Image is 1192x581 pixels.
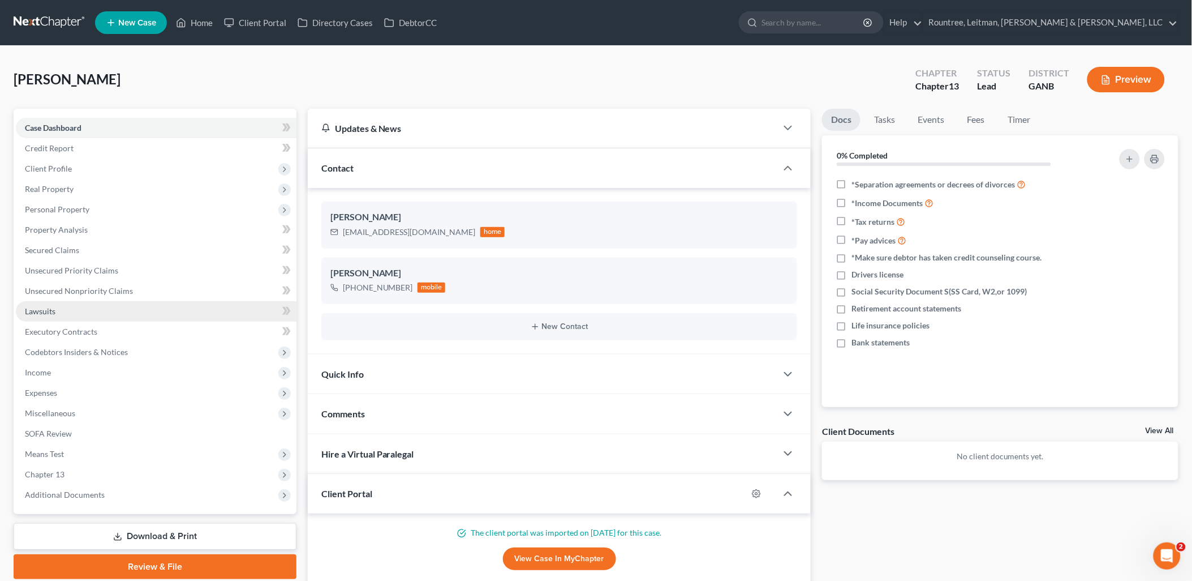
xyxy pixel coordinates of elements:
a: Fees [958,109,994,131]
span: Income [25,368,51,377]
span: *Separation agreements or decrees of divorces [851,179,1015,190]
span: Life insurance policies [851,320,929,331]
span: Comments [321,408,365,419]
a: Download & Print [14,523,296,550]
iframe: Intercom live chat [1154,542,1181,570]
div: Updates & News [321,122,764,134]
p: No client documents yet. [831,451,1169,462]
div: Chapter [915,67,959,80]
a: View All [1146,427,1174,435]
span: Client Portal [321,488,372,499]
span: 2 [1177,542,1186,552]
a: Unsecured Priority Claims [16,260,296,281]
a: Docs [822,109,860,131]
span: SOFA Review [25,429,72,438]
span: Secured Claims [25,245,79,255]
div: Client Documents [822,425,894,437]
span: Unsecured Priority Claims [25,266,118,275]
span: Quick Info [321,369,364,379]
span: Client Profile [25,164,72,173]
div: Chapter [915,80,959,93]
span: Contact [321,163,354,173]
span: [PERSON_NAME] [14,71,121,87]
a: Credit Report [16,138,296,159]
button: New Contact [330,322,789,331]
a: Lawsuits [16,301,296,322]
span: Means Test [25,449,64,459]
span: Hire a Virtual Paralegal [321,448,414,459]
div: Status [977,67,1010,80]
span: Real Property [25,184,74,194]
span: Lawsuits [25,306,55,316]
a: Property Analysis [16,220,296,240]
div: District [1029,67,1069,80]
span: Codebtors Insiders & Notices [25,347,128,357]
a: DebtorCC [378,12,442,33]
span: Miscellaneous [25,408,75,418]
a: SOFA Review [16,424,296,444]
span: Unsecured Nonpriority Claims [25,286,133,296]
a: Review & File [14,554,296,579]
div: [EMAIL_ADDRESS][DOMAIN_NAME] [343,227,476,238]
a: Timer [999,109,1039,131]
strong: 0% Completed [837,151,888,160]
a: Help [884,12,922,33]
span: Retirement account statements [851,303,961,314]
div: mobile [418,283,446,293]
a: Directory Cases [292,12,378,33]
a: Home [170,12,218,33]
a: Unsecured Nonpriority Claims [16,281,296,301]
a: Tasks [865,109,904,131]
span: *Tax returns [851,216,894,228]
span: New Case [118,19,156,27]
span: Case Dashboard [25,123,81,133]
a: View Case in MyChapter [503,548,616,570]
a: Rountree, Leitman, [PERSON_NAME] & [PERSON_NAME], LLC [923,12,1178,33]
span: Expenses [25,388,57,398]
a: Events [909,109,953,131]
div: home [480,227,505,237]
span: Social Security Document S(SS Card, W2,or 1099) [851,286,1027,297]
div: Lead [977,80,1010,93]
span: *Income Documents [851,198,923,209]
a: Case Dashboard [16,118,296,138]
button: Preview [1087,67,1165,92]
p: The client portal was imported on [DATE] for this case. [321,527,798,539]
span: Personal Property [25,204,89,214]
div: [PERSON_NAME] [330,211,789,224]
span: *Make sure debtor has taken credit counseling course. [851,252,1042,263]
span: 13 [949,80,959,91]
div: [PHONE_NUMBER] [343,282,413,293]
span: Credit Report [25,143,74,153]
span: Drivers license [851,269,903,280]
a: Client Portal [218,12,292,33]
a: Executory Contracts [16,322,296,342]
span: Bank statements [851,337,910,348]
div: GANB [1029,80,1069,93]
div: [PERSON_NAME] [330,267,789,280]
span: *Pay advices [851,235,896,246]
span: Chapter 13 [25,469,64,479]
input: Search by name... [761,12,865,33]
span: Executory Contracts [25,327,97,336]
span: Property Analysis [25,225,88,234]
span: Additional Documents [25,490,105,499]
a: Secured Claims [16,240,296,260]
